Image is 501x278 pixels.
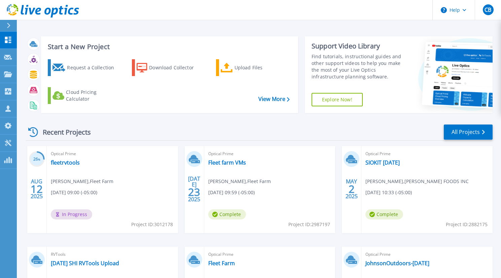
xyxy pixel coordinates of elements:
div: Recent Projects [26,124,100,140]
span: Optical Prime [208,150,331,158]
span: 2 [349,186,355,192]
a: [DATE] SHI RVTools Upload [51,260,119,267]
div: Cloud Pricing Calculator [66,89,120,102]
span: Optical Prime [208,251,331,258]
a: SIOKIT [DATE] [365,159,400,166]
span: CB [485,7,491,12]
div: Support Video Library [312,42,406,50]
span: % [38,158,40,161]
span: Complete [365,209,403,219]
span: Project ID: 2882175 [446,221,488,228]
a: View More [258,96,290,102]
span: Complete [208,209,246,219]
h3: 26 [29,155,45,163]
a: Cloud Pricing Calculator [48,87,123,104]
div: Find tutorials, instructional guides and other support videos to help you make the most of your L... [312,53,406,80]
div: AUG 2025 [30,177,43,201]
a: JohnsonOutdoors-[DATE] [365,260,429,267]
span: 23 [188,189,200,195]
span: [DATE] 09:00 (-05:00) [51,189,97,196]
span: In Progress [51,209,92,219]
a: Fleet Farm [208,260,235,267]
a: Explore Now! [312,93,363,106]
a: Fleet farm VMs [208,159,246,166]
a: Upload Files [216,59,291,76]
a: Request a Collection [48,59,123,76]
span: [PERSON_NAME] , Fleet Farm [51,178,113,185]
a: fleetrvtools [51,159,80,166]
h3: Start a New Project [48,43,289,50]
a: All Projects [444,125,493,140]
div: Upload Files [235,61,288,74]
div: MAY 2025 [345,177,358,201]
span: Project ID: 2987197 [288,221,330,228]
a: Download Collector [132,59,207,76]
span: RVTools [51,251,174,258]
span: Optical Prime [51,150,174,158]
div: Request a Collection [67,61,121,74]
span: [DATE] 09:59 (-05:00) [208,189,255,196]
div: [DATE] 2025 [188,177,201,201]
span: Project ID: 3012178 [131,221,173,228]
span: 12 [31,186,43,192]
span: [DATE] 10:33 (-05:00) [365,189,412,196]
span: [PERSON_NAME] , Fleet Farm [208,178,271,185]
span: [PERSON_NAME] , [PERSON_NAME] FOODS INC [365,178,469,185]
span: Optical Prime [365,150,489,158]
div: Download Collector [149,61,203,74]
span: Optical Prime [365,251,489,258]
